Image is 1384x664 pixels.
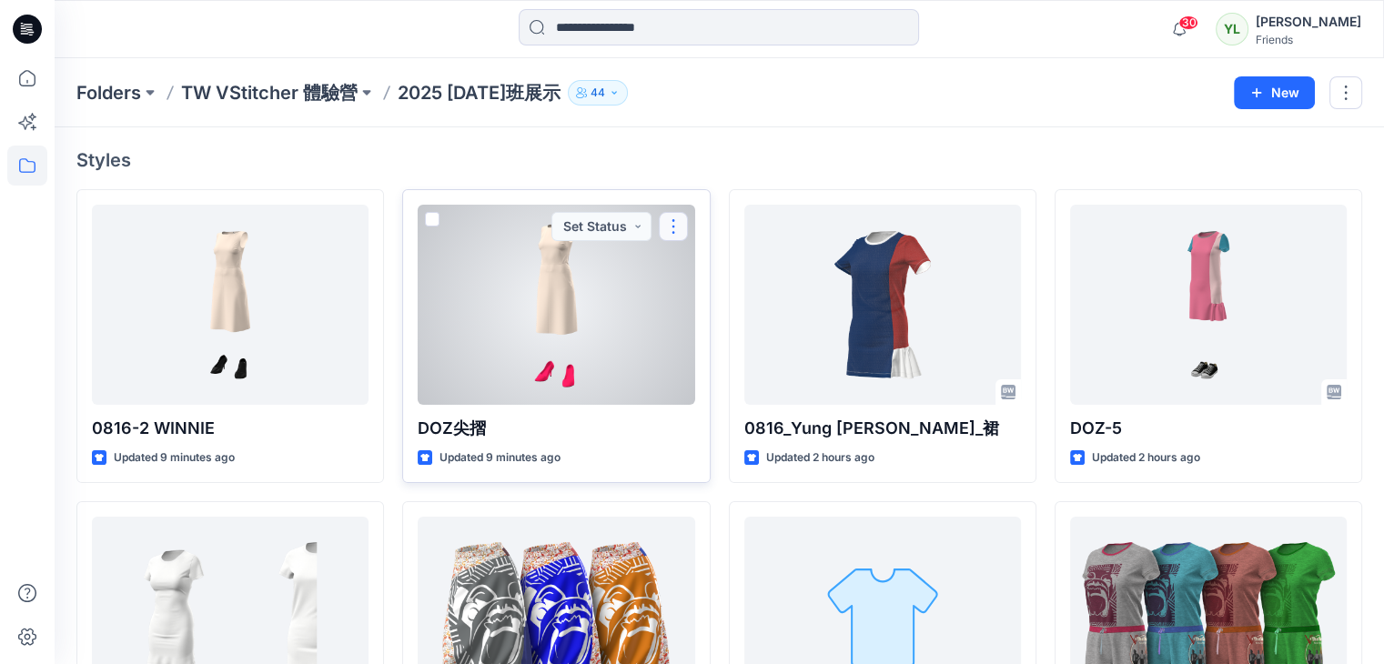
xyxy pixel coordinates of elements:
[568,80,628,106] button: 44
[1216,13,1248,45] div: YL
[114,448,235,468] p: Updated 9 minutes ago
[1256,33,1361,46] div: Friends
[1178,15,1198,30] span: 30
[591,83,605,103] p: 44
[92,416,369,441] p: 0816-2 WINNIE
[92,205,369,405] a: 0816-2 WINNIE
[744,416,1021,441] p: 0816_Yung [PERSON_NAME]_裙
[766,448,874,468] p: Updated 2 hours ago
[1070,416,1347,441] p: DOZ-5
[76,80,141,106] a: Folders
[744,205,1021,405] a: 0816_Yung Chen_裙
[181,80,358,106] a: TW VStitcher 體驗營
[1092,448,1200,468] p: Updated 2 hours ago
[1070,205,1347,405] a: DOZ-5
[1256,11,1361,33] div: [PERSON_NAME]
[76,149,1362,171] h4: Styles
[439,448,561,468] p: Updated 9 minutes ago
[1234,76,1315,109] button: New
[418,205,694,405] a: DOZ尖摺
[398,80,561,106] p: 2025 [DATE]班展示
[418,416,694,441] p: DOZ尖摺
